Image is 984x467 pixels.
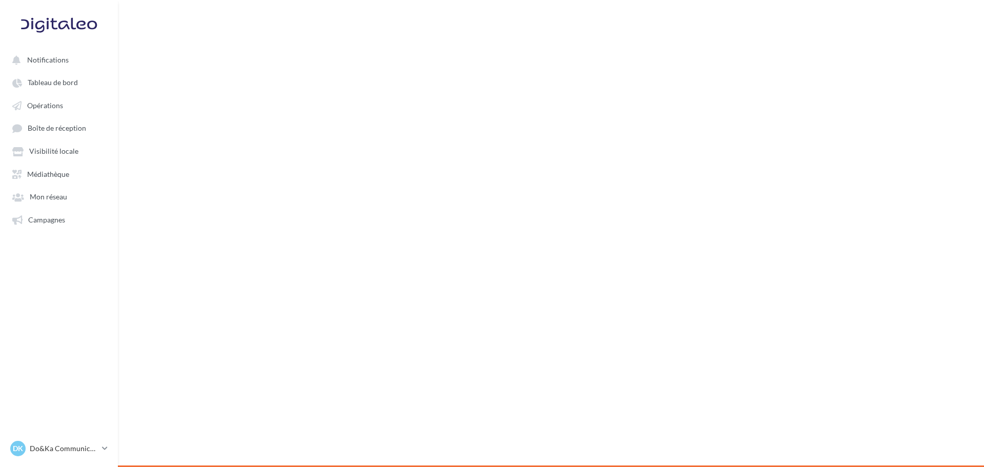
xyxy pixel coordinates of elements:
[6,210,112,229] a: Campagnes
[28,78,78,87] span: Tableau de bord
[6,73,112,91] a: Tableau de bord
[30,443,98,454] p: Do&Ka Communication
[6,96,112,114] a: Opérations
[27,55,69,64] span: Notifications
[8,439,110,458] a: DK Do&Ka Communication
[28,215,65,224] span: Campagnes
[13,443,23,454] span: DK
[6,50,108,69] button: Notifications
[27,170,69,178] span: Médiathèque
[29,147,78,156] span: Visibilité locale
[6,187,112,206] a: Mon réseau
[28,124,86,133] span: Boîte de réception
[6,141,112,160] a: Visibilité locale
[6,165,112,183] a: Médiathèque
[30,193,67,201] span: Mon réseau
[27,101,63,110] span: Opérations
[6,118,112,137] a: Boîte de réception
